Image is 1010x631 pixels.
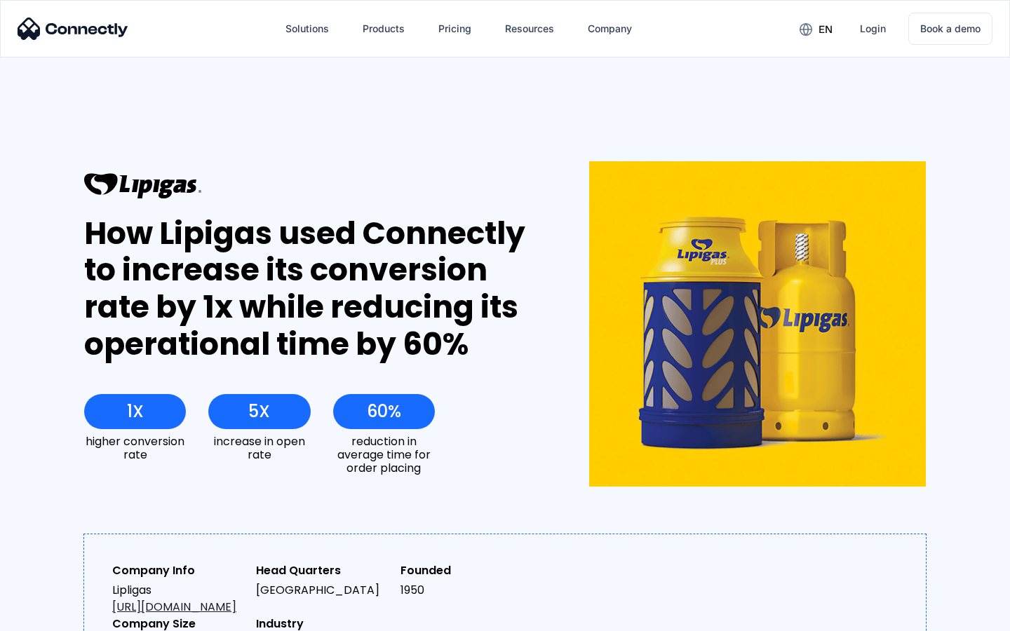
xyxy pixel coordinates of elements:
div: en [819,20,833,39]
div: [GEOGRAPHIC_DATA] [256,582,389,599]
div: Head Quarters [256,562,389,579]
div: 60% [367,402,401,421]
img: Connectly Logo [18,18,128,40]
a: Book a demo [908,13,992,45]
a: [URL][DOMAIN_NAME] [112,599,236,615]
ul: Language list [28,606,84,626]
div: 1X [127,402,144,421]
div: Company [588,19,632,39]
div: Solutions [285,19,329,39]
div: 1950 [400,582,533,599]
div: Pricing [438,19,471,39]
div: Founded [400,562,533,579]
a: Pricing [427,12,483,46]
div: Company Info [112,562,245,579]
a: Login [849,12,897,46]
div: Resources [505,19,554,39]
div: higher conversion rate [84,435,186,461]
aside: Language selected: English [14,606,84,626]
div: increase in open rate [208,435,310,461]
div: Login [860,19,886,39]
div: Products [363,19,405,39]
div: How Lipigas used Connectly to increase its conversion rate by 1x while reducing its operational t... [84,215,538,363]
div: 5X [248,402,270,421]
div: reduction in average time for order placing [333,435,435,475]
div: Lipligas [112,582,245,616]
